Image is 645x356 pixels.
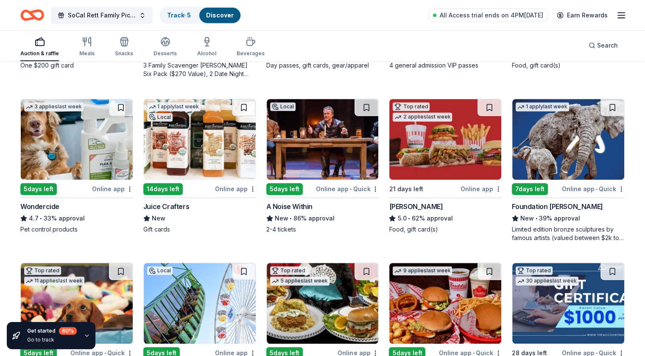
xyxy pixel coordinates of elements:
[270,266,307,275] div: Top rated
[536,215,538,222] span: •
[21,99,133,180] img: Image for Wondercide
[270,277,329,285] div: 5 applies last week
[516,277,578,285] div: 30 applies last week
[197,33,216,61] button: Alcohol
[397,213,406,223] span: 5.0
[68,10,136,20] span: SoCal Rett Family Picnic & Strollathon
[237,50,265,57] div: Beverages
[51,7,153,24] button: SoCal Rett Family Picnic & Strollathon
[512,263,624,344] img: Image for The Accounting Doctor
[389,99,502,234] a: Image for Portillo'sTop rated2 applieslast week21 days leftOnline app[PERSON_NAME]5.0•62% approva...
[147,266,173,275] div: Local
[20,5,44,25] a: Home
[20,61,133,70] div: One $200 gift card
[408,215,410,222] span: •
[154,33,177,61] button: Desserts
[512,213,625,223] div: 39% approval
[266,183,303,195] div: 5 days left
[552,8,613,23] a: Earn Rewards
[24,102,84,111] div: 3 applies last week
[144,99,256,180] img: Image for Juice Crafters
[562,184,625,194] div: Online app Quick
[20,201,59,212] div: Wondercide
[20,225,133,234] div: Pet control products
[115,33,133,61] button: Snacks
[147,102,201,111] div: 1 apply last week
[512,99,624,180] img: Image for Foundation Michelangelo
[197,50,216,57] div: Alcohol
[147,113,173,121] div: Local
[389,201,443,212] div: [PERSON_NAME]
[389,225,502,234] div: Food, gift card(s)
[27,336,77,343] div: Go to track
[215,184,256,194] div: Online app
[266,201,313,212] div: A Noise Within
[20,33,59,61] button: Auction & raffle
[389,61,502,70] div: 4 general admission VIP passes
[20,183,57,195] div: 5 days left
[512,183,548,195] div: 7 days left
[393,266,452,275] div: 9 applies last week
[266,225,379,234] div: 2-4 tickets
[143,183,183,195] div: 14 days left
[266,61,379,70] div: Day passes, gift cards, gear/apparel
[512,99,625,242] a: Image for Foundation Michelangelo1 applylast week7days leftOnline app•QuickFoundation [PERSON_NAM...
[512,225,625,242] div: Limited edition bronze sculptures by famous artists (valued between $2k to $7k; proceeds will spl...
[393,102,430,111] div: Top rated
[275,213,288,223] span: New
[512,201,603,212] div: Foundation [PERSON_NAME]
[20,99,133,234] a: Image for Wondercide3 applieslast week5days leftOnline appWondercide4.7•33% approvalPet control p...
[389,263,501,344] img: Image for Freddy's Frozen Custard & Steakburgers
[266,99,379,234] a: Image for A Noise WithinLocal5days leftOnline app•QuickA Noise WithinNew•86% approval2-4 tickets
[428,8,548,22] a: All Access trial ends on 4PM[DATE]
[516,266,553,275] div: Top rated
[389,99,501,180] img: Image for Portillo's
[152,213,165,223] span: New
[159,7,241,24] button: Track· 5Discover
[24,266,61,275] div: Top rated
[440,10,543,20] span: All Access trial ends on 4PM[DATE]
[143,201,189,212] div: Juice Crafters
[143,225,256,234] div: Gift cards
[290,215,292,222] span: •
[79,33,95,61] button: Meals
[29,213,39,223] span: 4.7
[516,102,569,111] div: 1 apply last week
[21,263,133,344] img: Image for BarkBox
[393,113,452,121] div: 2 applies last week
[389,184,423,194] div: 21 days left
[154,50,177,57] div: Desserts
[20,50,59,57] div: Auction & raffle
[143,99,256,234] a: Image for Juice Crafters1 applylast weekLocal14days leftOnline appJuice CraftersNewGift cards
[92,184,133,194] div: Online app
[143,61,256,78] div: 3 Family Scavenger [PERSON_NAME] Six Pack ($270 Value), 2 Date Night Scavenger [PERSON_NAME] Two ...
[206,11,234,19] a: Discover
[115,50,133,57] div: Snacks
[596,186,598,192] span: •
[597,40,618,51] span: Search
[389,213,502,223] div: 62% approval
[520,213,534,223] span: New
[40,215,42,222] span: •
[267,263,379,344] img: Image for Black Bear Diner
[266,213,379,223] div: 86% approval
[512,61,625,70] div: Food, gift card(s)
[237,33,265,61] button: Beverages
[59,327,77,335] div: 60 %
[27,327,77,335] div: Get started
[316,184,379,194] div: Online app Quick
[167,11,191,19] a: Track· 5
[350,186,352,192] span: •
[24,277,84,285] div: 11 applies last week
[20,213,133,223] div: 33% approval
[461,184,502,194] div: Online app
[582,37,625,54] button: Search
[144,263,256,344] img: Image for Pacific Park
[267,99,379,180] img: Image for A Noise Within
[79,50,95,57] div: Meals
[270,102,296,111] div: Local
